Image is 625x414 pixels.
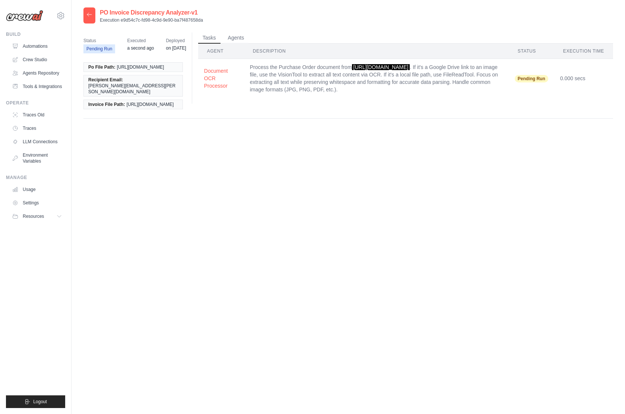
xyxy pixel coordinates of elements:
span: Executed [127,37,154,44]
span: Resources [23,213,44,219]
button: Tasks [198,32,221,44]
a: Agents Repository [9,67,65,79]
a: Usage [9,184,65,195]
h2: PO Invoice Discrepancy Analyzer-v1 [100,8,203,17]
a: Environment Variables [9,149,65,167]
th: Agent [198,44,244,59]
span: [URL][DOMAIN_NAME] [117,64,164,70]
p: Execution e9d54c7c-fd98-4c9d-9e90-ba7f487658da [100,17,203,23]
span: Po File Path: [88,64,115,70]
th: Execution Time [554,44,613,59]
a: Crew Studio [9,54,65,66]
a: Tools & Integrations [9,81,65,92]
div: Manage [6,175,65,181]
button: Resources [9,210,65,222]
a: Traces [9,122,65,134]
span: Deployed [166,37,186,44]
a: Settings [9,197,65,209]
span: [URL][DOMAIN_NAME] [127,101,174,107]
td: Process the Purchase Order document from . If it's a Google Drive link to an image file, use the ... [244,59,509,98]
span: Invoice File Path: [88,101,125,107]
button: Logout [6,395,65,408]
a: LLM Connections [9,136,65,148]
span: [PERSON_NAME][EMAIL_ADDRESS][PERSON_NAME][DOMAIN_NAME] [88,83,178,95]
span: Logout [33,399,47,405]
time: October 2, 2025 at 09:32 EDT [127,46,154,51]
a: Traces Old [9,109,65,121]
button: Agents [223,32,249,44]
time: September 22, 2025 at 09:35 EDT [166,46,186,51]
th: Description [244,44,509,59]
span: [URL][DOMAIN_NAME] [352,64,410,70]
div: Operate [6,100,65,106]
td: 0.000 secs [554,59,613,98]
div: Build [6,31,65,37]
th: Status [509,44,554,59]
img: Logo [6,10,43,21]
span: Status [83,37,115,44]
span: Recipient Email: [88,77,123,83]
span: Pending Run [515,75,548,82]
span: Pending Run [83,44,115,53]
a: Automations [9,40,65,52]
button: Document OCR Processor [204,67,238,90]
